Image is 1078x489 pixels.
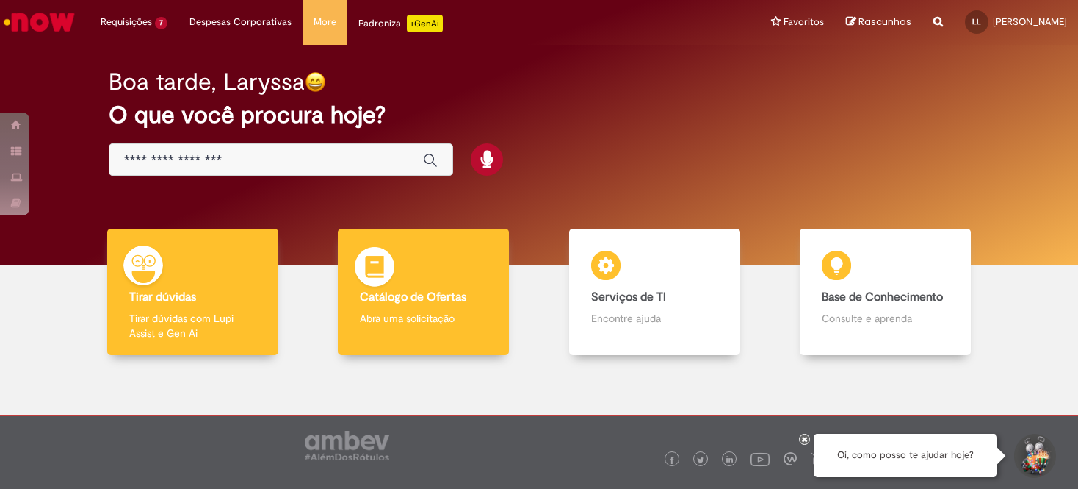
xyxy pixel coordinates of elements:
[814,434,997,477] div: Oi, como posso te ajudar hoje?
[77,229,308,356] a: Tirar dúvidas Tirar dúvidas com Lupi Assist e Gen Ai
[591,290,666,304] b: Serviços de TI
[697,457,704,464] img: logo_footer_twitter.png
[129,290,196,304] b: Tirar dúvidas
[846,15,911,29] a: Rascunhos
[360,311,487,326] p: Abra uma solicitação
[305,71,326,93] img: happy-face.png
[358,15,443,32] div: Padroniza
[726,456,734,465] img: logo_footer_linkedin.png
[993,15,1067,28] span: [PERSON_NAME]
[305,431,389,460] img: logo_footer_ambev_rotulo_gray.png
[750,449,770,468] img: logo_footer_youtube.png
[1012,434,1056,478] button: Iniciar Conversa de Suporte
[811,452,824,465] img: logo_footer_naosei.png
[308,229,540,356] a: Catálogo de Ofertas Abra uma solicitação
[784,452,797,465] img: logo_footer_workplace.png
[314,15,336,29] span: More
[770,229,1002,356] a: Base de Conhecimento Consulte e aprenda
[189,15,292,29] span: Despesas Corporativas
[1,7,77,37] img: ServiceNow
[822,290,943,304] b: Base de Conhecimento
[101,15,152,29] span: Requisições
[129,311,256,340] p: Tirar dúvidas com Lupi Assist e Gen Ai
[668,457,676,464] img: logo_footer_facebook.png
[822,311,949,326] p: Consulte e aprenda
[360,290,466,304] b: Catálogo de Ofertas
[407,15,443,32] p: +GenAi
[109,69,305,95] h2: Boa tarde, Laryssa
[155,17,167,29] span: 7
[109,102,969,128] h2: O que você procura hoje?
[591,311,718,326] p: Encontre ajuda
[784,15,824,29] span: Favoritos
[972,17,981,26] span: LL
[539,229,770,356] a: Serviços de TI Encontre ajuda
[858,15,911,29] span: Rascunhos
